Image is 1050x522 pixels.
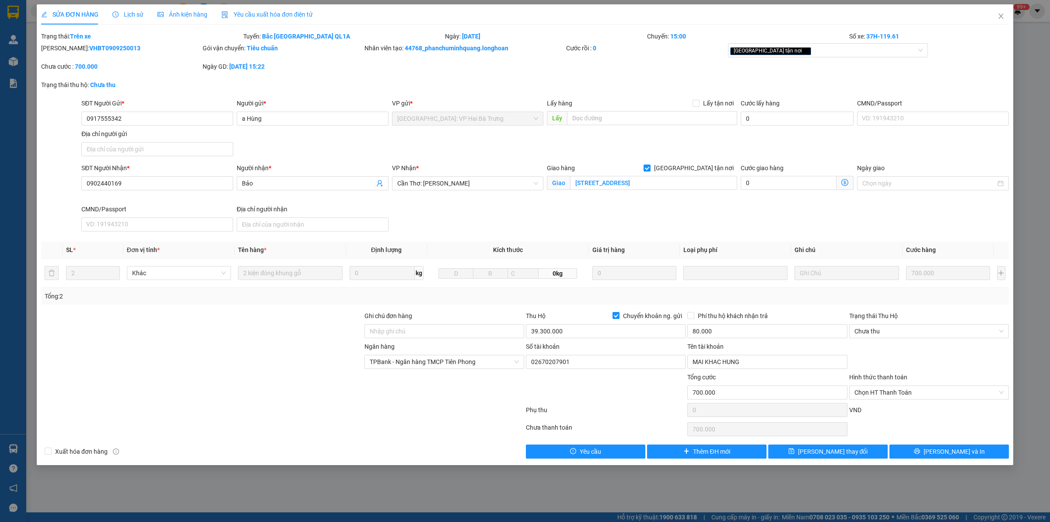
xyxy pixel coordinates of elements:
label: Hình thức thanh toán [849,374,907,381]
label: Tên tài khoản [687,343,724,350]
div: Trạng thái Thu Hộ [849,311,1009,321]
span: Lấy [547,111,567,125]
span: Yêu cầu [580,447,601,456]
b: [DATE] [462,33,480,40]
span: [GEOGRAPHIC_DATA] tận nơi [730,47,811,55]
input: Địa chỉ của người nhận [237,217,388,231]
span: Cần Thơ: Kho Ninh Kiều [397,177,539,190]
span: exclamation-circle [570,448,576,455]
span: Ảnh kiện hàng [157,11,207,18]
span: Giá trị hàng [592,246,625,253]
div: Địa chỉ người nhận [237,204,388,214]
div: SĐT Người Nhận [81,163,233,173]
span: [PERSON_NAME] và In [924,447,985,456]
span: user-add [376,180,383,187]
b: 37H-119.61 [866,33,899,40]
b: Trên xe [70,33,91,40]
b: 700.000 [75,63,98,70]
label: Ngân hàng [364,343,395,350]
b: 44768_phanchuminhquang.longhoan [405,45,508,52]
label: Cước giao hàng [741,165,784,172]
div: Ngày GD: [203,62,362,71]
div: Trạng thái thu hộ: [41,80,241,90]
span: close [803,49,808,53]
span: Chưa thu [854,325,1004,338]
span: Lịch sử [112,11,143,18]
input: Ghi Chú [794,266,899,280]
div: CMND/Passport [81,204,233,214]
button: delete [45,266,59,280]
span: Đơn vị tính [127,246,160,253]
span: dollar-circle [841,179,848,186]
span: Cước hàng [906,246,936,253]
th: Ghi chú [791,242,902,259]
button: plusThêm ĐH mới [647,445,766,459]
input: Địa chỉ của người gửi [81,142,233,156]
img: icon [221,11,228,18]
span: Kích thước [493,246,523,253]
button: printer[PERSON_NAME] và In [889,445,1009,459]
input: Ngày giao [862,179,996,188]
div: [PERSON_NAME]: [41,43,201,53]
div: Người gửi [237,98,388,108]
span: [PERSON_NAME] thay đổi [798,447,868,456]
div: Cước rồi : [566,43,726,53]
span: Lấy hàng [547,100,572,107]
input: VD: Bàn, Ghế [238,266,342,280]
div: Tuyến: [242,32,444,41]
div: Ngày: [444,32,646,41]
button: Close [989,4,1013,29]
b: 0 [593,45,596,52]
span: SL [66,246,73,253]
div: Gói vận chuyển: [203,43,362,53]
button: plus [997,266,1005,280]
span: Yêu cầu xuất hóa đơn điện tử [221,11,313,18]
span: printer [914,448,920,455]
input: 0 [906,266,990,280]
b: Chưa thu [90,81,115,88]
span: save [788,448,794,455]
div: CMND/Passport [857,98,1009,108]
span: TPBank - Ngân hàng TMCP Tiên Phong [370,355,519,368]
b: VHBT0909250013 [89,45,140,52]
span: Tổng cước [687,374,716,381]
input: R [473,268,508,279]
label: Cước lấy hàng [741,100,780,107]
div: Chưa cước : [41,62,201,71]
div: Trạng thái: [40,32,242,41]
input: Số tài khoản [526,355,686,369]
input: Giao tận nơi [570,176,737,190]
div: Người nhận [237,163,388,173]
div: Chuyến: [646,32,848,41]
span: Định lượng [371,246,402,253]
span: Khác [132,266,226,280]
span: VND [849,406,861,413]
div: Tổng: 2 [45,291,405,301]
span: close [997,13,1004,20]
span: Giao [547,176,570,190]
span: info-circle [113,448,119,455]
span: edit [41,11,47,18]
button: save[PERSON_NAME] thay đổi [768,445,888,459]
input: 0 [592,266,676,280]
b: Bắc [GEOGRAPHIC_DATA] QL1A [262,33,350,40]
span: picture [157,11,164,18]
label: Số tài khoản [526,343,560,350]
span: VP Nhận [392,165,416,172]
div: Số xe: [848,32,1010,41]
div: Nhân viên tạo: [364,43,565,53]
span: Chuyển khoản ng. gửi [619,311,686,321]
span: [GEOGRAPHIC_DATA] tận nơi [651,163,737,173]
label: Ghi chú đơn hàng [364,312,413,319]
input: Tên tài khoản [687,355,847,369]
b: [DATE] 15:22 [229,63,265,70]
b: Tiêu chuẩn [247,45,278,52]
input: Ghi chú đơn hàng [364,324,524,338]
div: Phụ thu [525,405,686,420]
input: C [507,268,539,279]
input: D [438,268,473,279]
span: SỬA ĐƠN HÀNG [41,11,98,18]
span: clock-circle [112,11,119,18]
span: 0kg [539,268,577,279]
button: exclamation-circleYêu cầu [526,445,645,459]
